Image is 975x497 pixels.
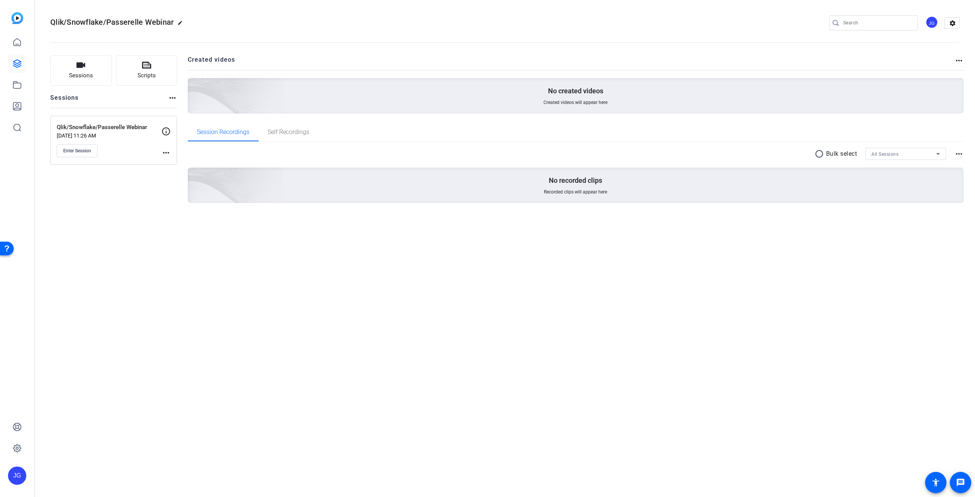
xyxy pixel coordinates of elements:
[168,93,177,102] mat-icon: more_horiz
[8,467,26,485] div: JG
[954,149,964,158] mat-icon: more_horiz
[137,71,156,80] span: Scripts
[177,20,187,29] mat-icon: edit
[871,152,898,157] span: All Sessions
[116,55,177,86] button: Scripts
[50,93,79,108] h2: Sessions
[57,123,161,132] p: Qlik/Snowflake/Passerelle Webinar
[63,148,91,154] span: Enter Session
[843,18,912,27] input: Search
[925,16,939,29] ngx-avatar: Jeff Grettler
[57,144,97,157] button: Enter Session
[826,149,857,158] p: Bulk select
[268,129,309,135] span: Self Recordings
[102,3,284,168] img: Creted videos background
[11,12,23,24] img: blue-gradient.svg
[548,86,603,96] p: No created videos
[50,55,112,86] button: Sessions
[954,56,964,65] mat-icon: more_horiz
[57,133,161,139] p: [DATE] 11:26 AM
[925,16,938,29] div: JG
[102,92,284,257] img: embarkstudio-empty-session.png
[931,478,940,487] mat-icon: accessibility
[197,129,249,135] span: Session Recordings
[945,18,960,29] mat-icon: settings
[161,148,171,157] mat-icon: more_horiz
[50,18,174,27] span: Qlik/Snowflake/Passerelle Webinar
[956,478,965,487] mat-icon: message
[69,71,93,80] span: Sessions
[188,55,955,70] h2: Created videos
[815,149,826,158] mat-icon: radio_button_unchecked
[549,176,602,185] p: No recorded clips
[543,99,607,105] span: Created videos will appear here
[544,189,607,195] span: Recorded clips will appear here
